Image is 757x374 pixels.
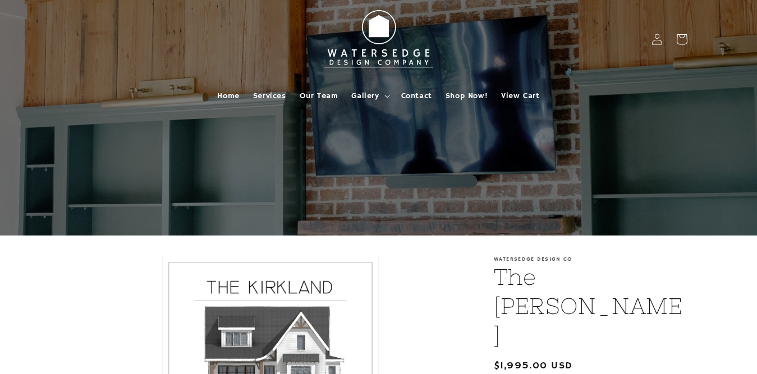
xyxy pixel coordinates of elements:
[217,91,239,101] span: Home
[494,358,573,373] span: $1,995.00 USD
[494,256,687,262] p: Watersedge Design Co
[394,84,439,108] a: Contact
[494,262,687,350] h1: The [PERSON_NAME]
[246,84,293,108] a: Services
[501,91,539,101] span: View Cart
[494,84,546,108] a: View Cart
[300,91,338,101] span: Our Team
[210,84,246,108] a: Home
[446,91,488,101] span: Shop Now!
[401,91,432,101] span: Contact
[345,84,394,108] summary: Gallery
[439,84,494,108] a: Shop Now!
[317,4,441,74] img: Watersedge Design Co
[253,91,286,101] span: Services
[293,84,345,108] a: Our Team
[351,91,379,101] span: Gallery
